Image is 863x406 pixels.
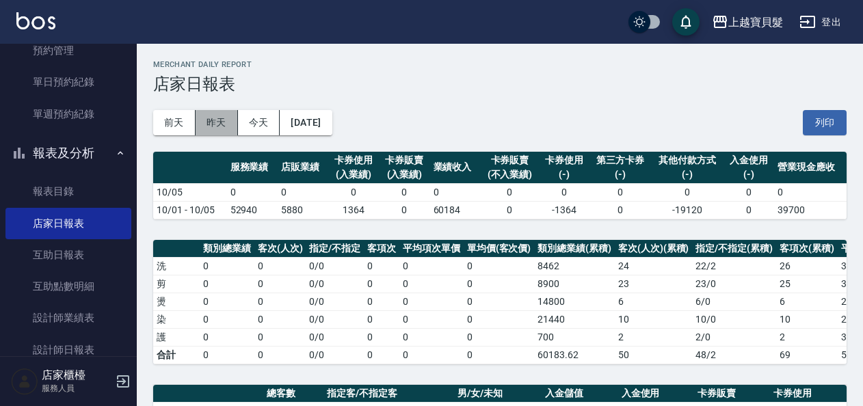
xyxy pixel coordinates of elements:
div: (-) [727,167,771,182]
th: 類別總業績 [200,240,254,258]
th: 平均項次單價 [399,240,464,258]
td: 69 [776,346,838,364]
td: 39700 [774,201,847,219]
td: 0 [464,328,535,346]
td: 700 [534,328,615,346]
td: 0 / 0 [306,310,364,328]
th: 指定/不指定(累積) [692,240,776,258]
td: 2 [615,328,693,346]
button: 今天 [238,110,280,135]
td: 23 / 0 [692,275,776,293]
td: 0 [723,201,774,219]
td: 燙 [153,293,200,310]
td: 0 / 0 [306,257,364,275]
td: 50 [615,346,693,364]
th: 客次(人次)(累積) [615,240,693,258]
td: 0 [399,310,464,328]
th: 類別總業績(累積) [534,240,615,258]
td: 0 [200,257,254,275]
td: -19120 [651,201,723,219]
div: 上越寶貝髮 [728,14,783,31]
div: 第三方卡券 [593,153,648,167]
th: 男/女/未知 [454,385,542,403]
td: 0 [539,183,589,201]
td: 0 [200,293,254,310]
td: 護 [153,328,200,346]
th: 單均價(客次價) [464,240,535,258]
td: 染 [153,310,200,328]
td: 0 [200,346,254,364]
p: 服務人員 [42,382,111,394]
div: (-) [593,167,648,182]
th: 總客數 [263,385,323,403]
th: 客項次(累積) [776,240,838,258]
div: (入業績) [382,167,426,182]
td: 0 [364,293,399,310]
td: 1364 [328,201,379,219]
td: 0 [481,201,539,219]
td: 0 [364,346,399,364]
td: 2 / 0 [692,328,776,346]
td: 0 [723,183,774,201]
th: 卡券販賣 [694,385,770,403]
a: 店家日報表 [5,208,131,239]
td: 10 [776,310,838,328]
td: 0 [399,293,464,310]
h2: Merchant Daily Report [153,60,847,69]
th: 營業現金應收 [774,152,847,184]
td: 0 [364,275,399,293]
td: 0 [254,310,306,328]
td: 0 [200,275,254,293]
a: 單週預約紀錄 [5,98,131,130]
div: 卡券使用 [542,153,586,167]
a: 單日預約紀錄 [5,66,131,98]
th: 業績收入 [430,152,481,184]
td: 0 [399,257,464,275]
td: 10 / 0 [692,310,776,328]
td: 0 [774,183,847,201]
td: 0 [589,183,651,201]
td: 0 [364,310,399,328]
th: 卡券使用 [770,385,847,403]
td: 0 [254,346,306,364]
td: 23 [615,275,693,293]
div: 入金使用 [727,153,771,167]
div: 卡券販賣 [484,153,535,167]
td: 5880 [278,201,328,219]
td: 0 [481,183,539,201]
td: 0 [227,183,278,201]
td: 0 [278,183,328,201]
th: 客次(人次) [254,240,306,258]
div: 卡券販賣 [382,153,426,167]
td: 21440 [534,310,615,328]
button: 上越寶貝髮 [706,8,788,36]
img: Person [11,368,38,395]
div: (入業績) [332,167,375,182]
td: 0 [379,183,429,201]
td: 0 [399,346,464,364]
th: 客項次 [364,240,399,258]
td: 0 [364,257,399,275]
th: 入金使用 [618,385,694,403]
td: 0 / 0 [306,293,364,310]
table: a dense table [153,152,847,219]
td: 0 [200,328,254,346]
a: 互助日報表 [5,239,131,271]
td: 0 [328,183,379,201]
td: 合計 [153,346,200,364]
div: 卡券使用 [332,153,375,167]
td: 0 [651,183,723,201]
td: 0 [379,201,429,219]
th: 服務業績 [227,152,278,184]
button: [DATE] [280,110,332,135]
td: 0 [464,346,535,364]
td: 60184 [430,201,481,219]
td: 24 [615,257,693,275]
h3: 店家日報表 [153,75,847,94]
div: (不入業績) [484,167,535,182]
td: 6 [615,293,693,310]
button: 報表及分析 [5,135,131,171]
button: save [672,8,700,36]
img: Logo [16,12,55,29]
th: 指定客/不指定客 [323,385,454,403]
